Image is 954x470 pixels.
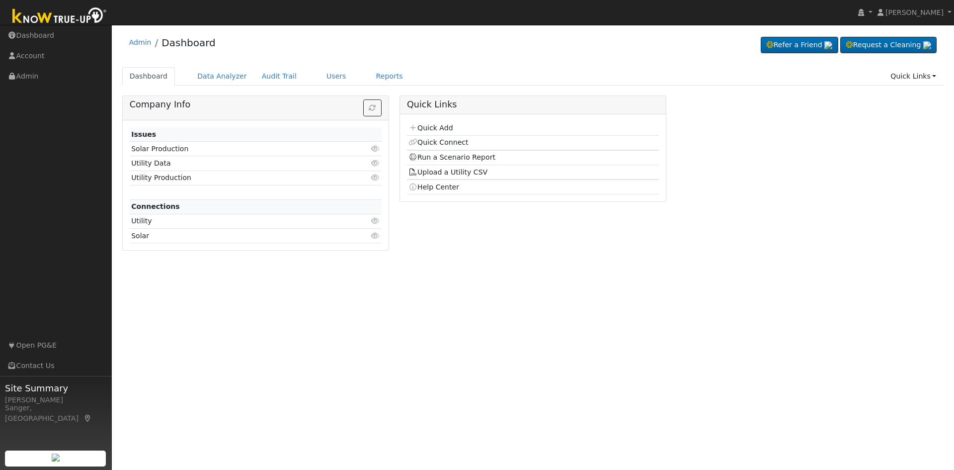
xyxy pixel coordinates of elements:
h5: Company Info [130,99,382,110]
a: Dashboard [161,37,216,49]
a: Admin [129,38,152,46]
i: Click to view [371,174,380,181]
td: Solar [130,229,341,243]
a: Quick Add [408,124,453,132]
td: Utility Production [130,171,341,185]
a: Quick Connect [408,138,468,146]
img: Know True-Up [7,5,112,28]
a: Users [319,67,354,86]
img: retrieve [52,454,60,462]
a: Upload a Utility CSV [408,168,487,176]
img: retrieve [824,41,832,49]
td: Utility [130,214,341,228]
span: Site Summary [5,381,106,395]
i: Click to view [371,160,380,167]
a: Data Analyzer [190,67,254,86]
i: Click to view [371,145,380,152]
a: Help Center [408,183,459,191]
a: Request a Cleaning [840,37,937,54]
i: Click to view [371,217,380,224]
a: Dashboard [122,67,175,86]
h5: Quick Links [407,99,659,110]
strong: Issues [131,130,156,138]
span: [PERSON_NAME] [885,8,944,16]
a: Audit Trail [254,67,304,86]
td: Utility Data [130,156,341,171]
a: Reports [369,67,410,86]
a: Map [83,414,92,422]
a: Refer a Friend [761,37,838,54]
a: Run a Scenario Report [408,153,495,161]
strong: Connections [131,202,180,210]
i: Click to view [371,232,380,239]
a: Quick Links [883,67,944,86]
div: [PERSON_NAME] [5,395,106,405]
img: retrieve [923,41,931,49]
td: Solar Production [130,142,341,156]
div: Sanger, [GEOGRAPHIC_DATA] [5,403,106,424]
